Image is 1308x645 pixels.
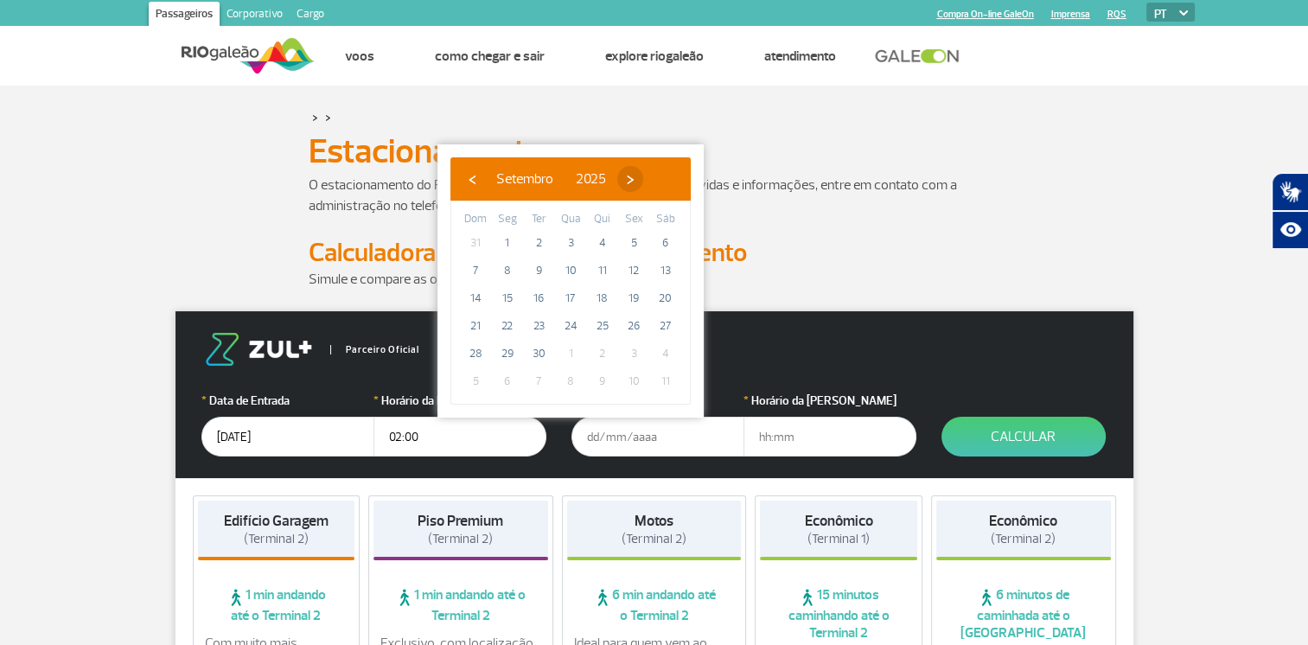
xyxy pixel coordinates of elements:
span: 16 [525,284,552,312]
span: 14 [462,284,489,312]
span: 13 [652,257,680,284]
a: Voos [345,48,374,65]
span: 29 [494,340,521,367]
th: weekday [492,210,524,229]
span: 10 [620,367,648,395]
span: 18 [589,284,616,312]
span: (Terminal 2) [428,531,493,547]
span: 15 minutos caminhando até o Terminal 2 [760,586,917,642]
th: weekday [523,210,555,229]
span: 11 [589,257,616,284]
span: (Terminal 2) [991,531,1056,547]
a: > [312,107,318,127]
th: weekday [555,210,587,229]
span: 26 [620,312,648,340]
th: weekday [649,210,681,229]
span: 23 [525,312,552,340]
span: 8 [557,367,584,395]
span: (Terminal 1) [807,531,870,547]
span: 9 [525,257,552,284]
button: › [617,166,643,192]
span: 3 [557,229,584,257]
button: Calcular [941,417,1106,457]
a: Corporativo [220,2,290,29]
span: Parceiro Oficial [330,345,419,354]
bs-datepicker-container: calendar [437,144,704,418]
span: 4 [589,229,616,257]
span: 2 [525,229,552,257]
strong: Econômico [989,512,1057,530]
input: hh:mm [743,417,916,457]
span: 6 [652,229,680,257]
span: 17 [557,284,584,312]
label: Horário da Entrada [373,392,546,410]
span: Setembro [496,170,553,188]
div: Plugin de acessibilidade da Hand Talk. [1272,173,1308,249]
input: hh:mm [373,417,546,457]
th: weekday [618,210,650,229]
span: 4 [652,340,680,367]
button: Abrir tradutor de língua de sinais. [1272,173,1308,211]
button: Abrir recursos assistivos. [1272,211,1308,249]
span: 31 [462,229,489,257]
span: 1 [494,229,521,257]
h2: Calculadora de Tarifa do Estacionamento [309,237,1000,269]
th: weekday [460,210,492,229]
span: 30 [525,340,552,367]
span: 7 [525,367,552,395]
button: 2025 [565,166,617,192]
p: O estacionamento do RIOgaleão é administrado pela Estapar. Para dúvidas e informações, entre em c... [309,175,1000,216]
a: Atendimento [764,48,836,65]
span: 9 [589,367,616,395]
input: dd/mm/aaaa [571,417,744,457]
strong: Piso Premium [418,512,503,530]
strong: Motos [635,512,673,530]
span: (Terminal 2) [622,531,686,547]
span: 11 [652,367,680,395]
span: 1 min andando até o Terminal 2 [373,586,548,624]
span: 28 [462,340,489,367]
bs-datepicker-navigation-view: ​ ​ ​ [459,168,643,185]
a: Compra On-line GaleOn [937,9,1034,20]
span: 8 [494,257,521,284]
a: RQS [1107,9,1126,20]
span: 5 [462,367,489,395]
span: 15 [494,284,521,312]
span: 24 [557,312,584,340]
span: 21 [462,312,489,340]
strong: Econômico [805,512,873,530]
strong: Edifício Garagem [224,512,329,530]
span: 1 [557,340,584,367]
span: 25 [589,312,616,340]
span: 6 min andando até o Terminal 2 [567,586,742,624]
span: 19 [620,284,648,312]
label: Data de Entrada [201,392,374,410]
span: 3 [620,340,648,367]
span: 6 [494,367,521,395]
span: 20 [652,284,680,312]
a: Passageiros [149,2,220,29]
h1: Estacionamento [309,137,1000,166]
span: (Terminal 2) [244,531,309,547]
span: 10 [557,257,584,284]
img: logo-zul.png [201,333,316,366]
a: Cargo [290,2,331,29]
span: 12 [620,257,648,284]
th: weekday [586,210,618,229]
span: 5 [620,229,648,257]
span: 2 [589,340,616,367]
span: 6 minutos de caminhada até o [GEOGRAPHIC_DATA] [936,586,1111,642]
input: dd/mm/aaaa [201,417,374,457]
span: 27 [652,312,680,340]
button: ‹ [459,166,485,192]
span: 22 [494,312,521,340]
button: Setembro [485,166,565,192]
a: > [325,107,331,127]
a: Explore RIOgaleão [605,48,704,65]
a: Imprensa [1051,9,1090,20]
span: 1 min andando até o Terminal 2 [198,586,355,624]
span: 7 [462,257,489,284]
label: Horário da [PERSON_NAME] [743,392,916,410]
p: Simule e compare as opções. [309,269,1000,290]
